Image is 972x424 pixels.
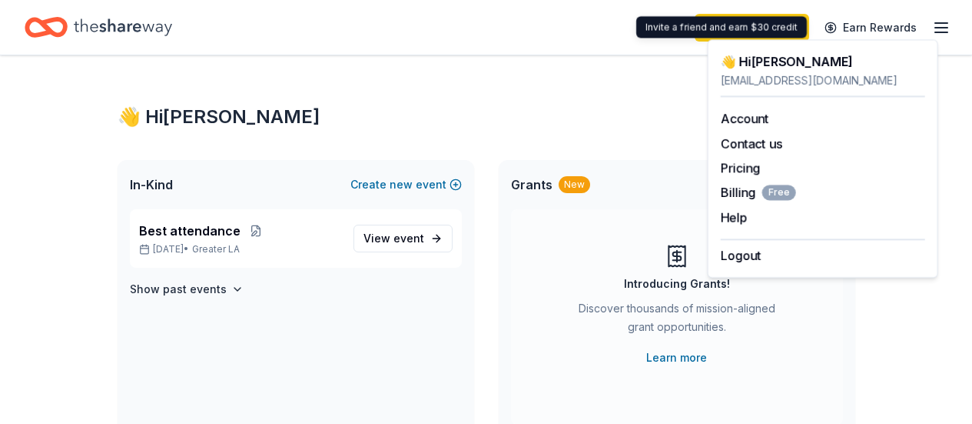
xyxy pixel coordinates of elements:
a: Home [25,9,172,45]
button: Createnewevent [350,175,462,194]
a: Learn more [646,349,707,367]
div: [EMAIL_ADDRESS][DOMAIN_NAME] [721,71,925,89]
h4: Show past events [130,280,227,299]
span: Greater LA [192,243,240,255]
span: event [393,232,424,245]
a: Account [721,111,769,126]
div: Introducing Grants! [624,275,730,293]
button: Contact us [721,134,782,152]
span: new [390,175,413,194]
a: Earn Rewards [815,14,926,42]
span: Billing [721,183,796,202]
div: 👋 Hi [PERSON_NAME] [721,52,925,71]
button: Show past events [130,280,244,299]
span: Best attendance [139,222,241,240]
span: Free [762,185,796,200]
span: In-Kind [130,175,173,194]
button: Help [721,208,748,226]
button: BillingFree [721,183,796,202]
div: Discover thousands of mission-aligned grant opportunities. [572,299,781,342]
div: New [559,176,590,193]
a: View event [353,225,453,252]
div: 👋 Hi [PERSON_NAME] [118,105,855,129]
p: [DATE] • [139,243,341,255]
button: Logout [721,246,761,265]
span: Grants [511,175,552,194]
div: Invite a friend and earn $30 credit [636,16,807,38]
span: View [363,229,424,248]
a: Pricing [721,160,761,175]
a: Start free trial [695,14,809,42]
